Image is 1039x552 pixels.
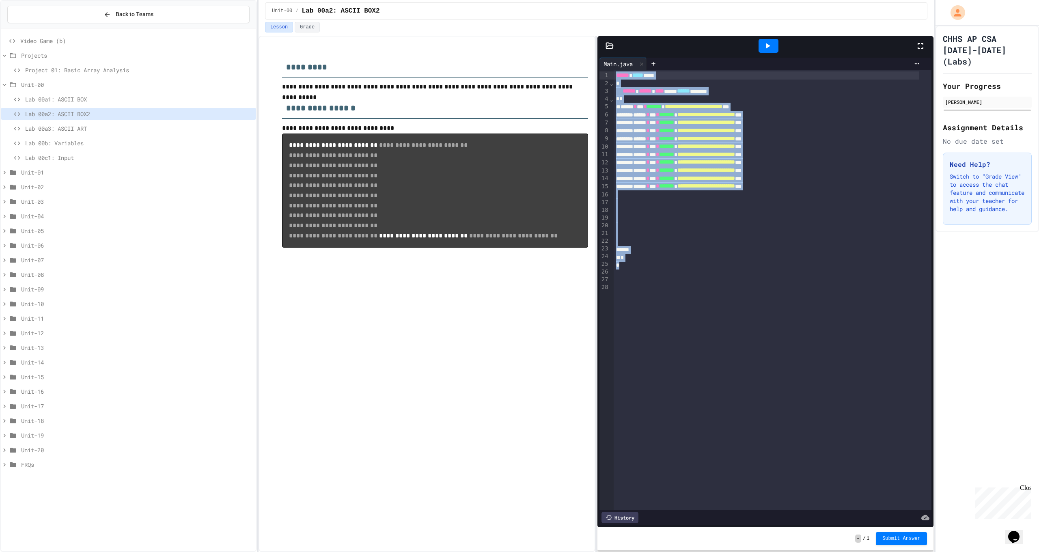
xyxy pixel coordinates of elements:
[599,268,610,276] div: 26
[21,168,253,177] span: Unit-01
[599,276,610,283] div: 27
[599,60,637,68] div: Main.java
[599,222,610,229] div: 20
[599,103,610,111] div: 5
[599,237,610,245] div: 22
[265,22,293,32] button: Lesson
[25,153,253,162] span: Lab 00c1: Input
[599,175,610,183] div: 14
[25,110,253,118] span: Lab 00a2: ASCII BOX2
[21,460,253,469] span: FRQs
[599,143,610,151] div: 10
[945,98,1029,106] div: [PERSON_NAME]
[867,535,869,542] span: 1
[599,206,610,214] div: 18
[599,151,610,159] div: 11
[21,197,253,206] span: Unit-03
[21,446,253,454] span: Unit-20
[21,373,253,381] span: Unit-15
[25,124,253,133] span: Lab 00a3: ASCII ART
[599,135,610,143] div: 9
[942,3,967,22] div: My Account
[21,358,253,367] span: Unit-14
[599,58,647,70] div: Main.java
[950,160,1025,169] h3: Need Help?
[21,256,253,264] span: Unit-07
[20,37,253,45] span: Video Game (b)
[21,343,253,352] span: Unit-13
[21,241,253,250] span: Unit-06
[302,6,380,16] span: Lab 00a2: ASCII BOX2
[21,285,253,293] span: Unit-09
[610,96,614,102] span: Fold line
[599,183,610,191] div: 15
[21,80,253,89] span: Unit-00
[599,191,610,198] div: 16
[599,119,610,127] div: 7
[876,532,927,545] button: Submit Answer
[943,136,1032,146] div: No due date set
[599,95,610,103] div: 4
[21,431,253,440] span: Unit-19
[21,226,253,235] span: Unit-05
[25,95,253,103] span: Lab 00a1: ASCII BOX
[863,535,866,542] span: /
[943,122,1032,133] h2: Assignment Details
[599,80,610,87] div: 2
[295,8,298,14] span: /
[21,387,253,396] span: Unit-16
[972,484,1031,519] iframe: chat widget
[21,329,253,337] span: Unit-12
[943,33,1032,67] h1: CHHS AP CSA [DATE]-[DATE] (Labs)
[601,512,638,523] div: History
[855,535,861,543] span: -
[599,260,610,268] div: 25
[7,6,250,23] button: Back to Teams
[295,22,320,32] button: Grade
[943,80,1032,92] h2: Your Progress
[25,66,253,74] span: Project 01: Basic Array Analysis
[599,127,610,135] div: 8
[21,314,253,323] span: Unit-11
[599,71,610,80] div: 1
[25,139,253,147] span: Lab 00b: Variables
[599,167,610,175] div: 13
[21,416,253,425] span: Unit-18
[610,80,614,86] span: Fold line
[21,300,253,308] span: Unit-10
[21,270,253,279] span: Unit-08
[599,198,610,206] div: 17
[21,212,253,220] span: Unit-04
[599,245,610,252] div: 23
[599,252,610,260] div: 24
[599,229,610,237] div: 21
[599,87,610,95] div: 3
[21,183,253,191] span: Unit-02
[882,535,920,542] span: Submit Answer
[21,402,253,410] span: Unit-17
[950,172,1025,213] p: Switch to "Grade View" to access the chat feature and communicate with your teacher for help and ...
[1005,520,1031,544] iframe: chat widget
[21,51,253,60] span: Projects
[599,111,610,119] div: 6
[272,8,292,14] span: Unit-00
[116,10,153,19] span: Back to Teams
[599,159,610,167] div: 12
[599,283,610,291] div: 28
[3,3,56,52] div: Chat with us now!Close
[599,214,610,222] div: 19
